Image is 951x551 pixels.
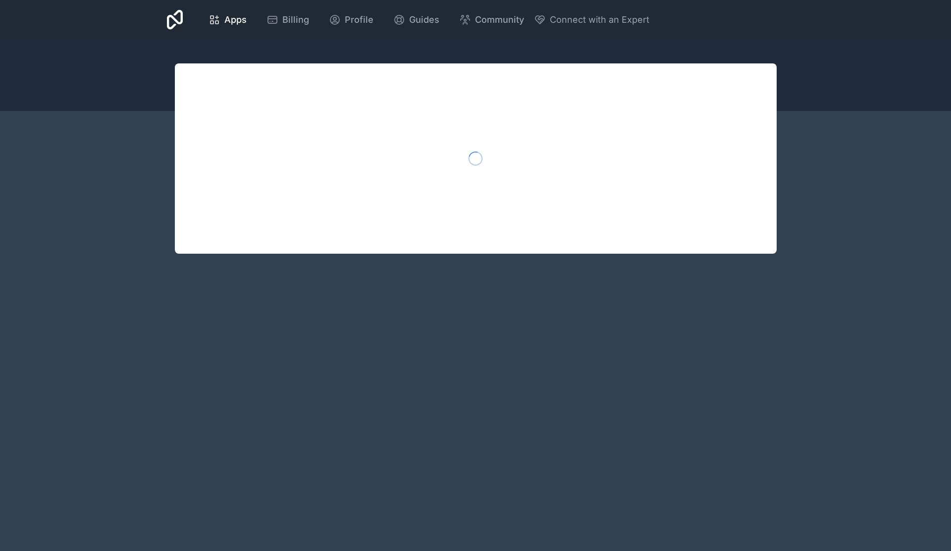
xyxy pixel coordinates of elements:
a: Profile [321,9,381,31]
a: Guides [385,9,447,31]
span: Community [475,13,524,27]
a: Billing [259,9,317,31]
a: Community [451,9,532,31]
span: Profile [345,13,373,27]
button: Connect with an Expert [534,13,649,27]
span: Billing [282,13,309,27]
span: Guides [409,13,439,27]
span: Apps [224,13,247,27]
span: Connect with an Expert [550,13,649,27]
a: Apps [201,9,255,31]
